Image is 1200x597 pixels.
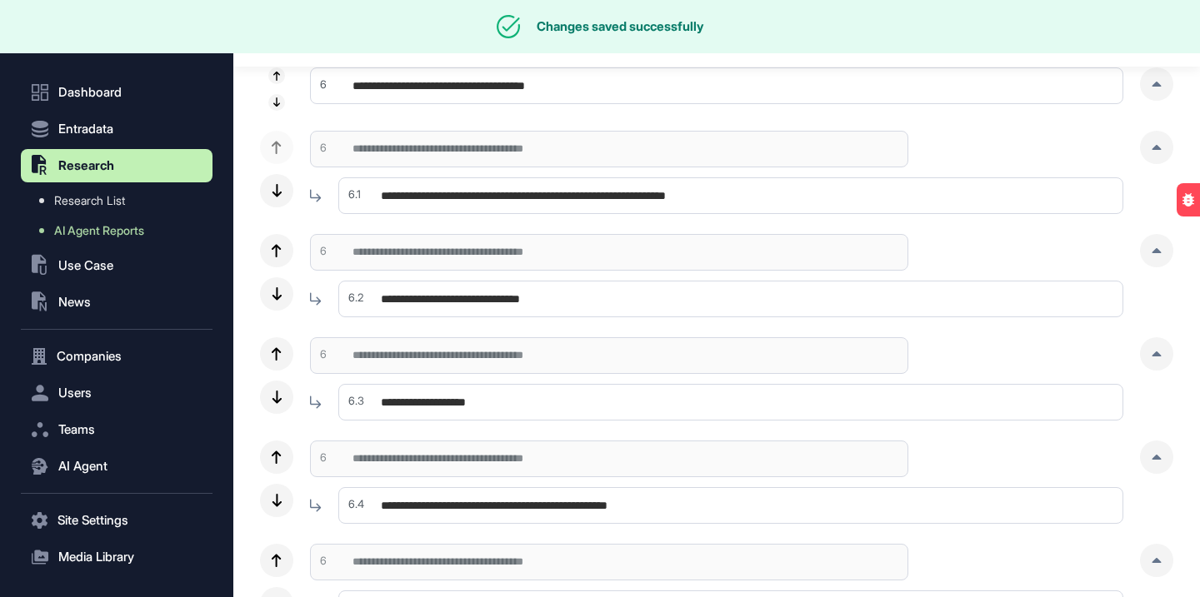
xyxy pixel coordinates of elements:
div: Changes saved successfully [537,19,703,34]
div: 6 [310,140,327,157]
span: Site Settings [57,514,128,527]
div: 6 [310,553,327,570]
span: Media Library [58,550,134,564]
span: Research List [54,194,125,207]
div: 6 [310,77,327,93]
button: Companies [21,340,212,373]
button: Users [21,376,212,410]
button: Site Settings [21,504,212,537]
span: Companies [57,350,122,363]
a: AI Agent Reports [29,216,212,246]
span: Users [58,386,92,400]
button: Use Case [21,249,212,282]
button: News [21,286,212,319]
div: 6.4 [338,496,364,513]
span: Entradata [58,122,113,136]
a: Dashboard [21,76,212,109]
div: 6 [310,346,327,363]
div: 6 [310,450,327,466]
a: Research List [29,186,212,216]
span: Teams [58,423,95,436]
span: Research [58,159,114,172]
span: News [58,296,91,309]
span: Dashboard [58,86,122,99]
button: Media Library [21,540,212,574]
span: Use Case [58,259,113,272]
div: 6.1 [338,187,361,203]
span: AI Agent [58,460,107,473]
div: 6.3 [338,393,364,410]
button: AI Agent [21,450,212,483]
button: Teams [21,413,212,446]
div: 6 [310,243,327,260]
button: Entradata [21,112,212,146]
button: Research [21,149,212,182]
span: AI Agent Reports [54,224,144,237]
div: 6.2 [338,290,363,306]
